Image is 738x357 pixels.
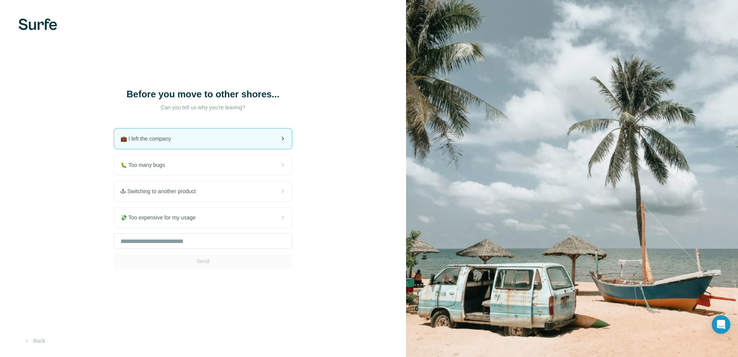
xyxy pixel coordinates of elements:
h1: Before you move to other shores... [126,88,280,100]
div: Open Intercom Messenger [712,315,730,334]
button: Back [19,334,51,348]
span: 💸 Too expensive for my usage [120,214,202,221]
p: Can you tell us why you're leaving? [126,104,280,111]
span: 🕹 Switching to another product [120,187,202,195]
span: 💼 I left the company [120,135,177,143]
span: 🐛 Too many bugs [120,161,171,169]
img: Surfe's logo [19,19,57,30]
